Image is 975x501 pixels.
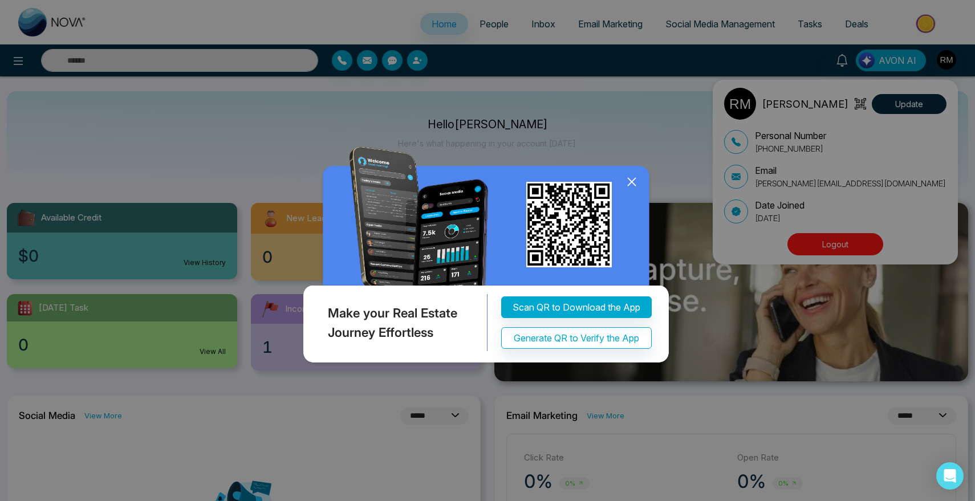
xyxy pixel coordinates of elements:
div: Make your Real Estate Journey Effortless [300,294,487,351]
button: Scan QR to Download the App [501,296,652,318]
div: Open Intercom Messenger [936,462,964,490]
img: qr_for_download_app.png [526,182,612,267]
button: Generate QR to Verify the App [501,327,652,349]
img: QRModal [300,146,675,368]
